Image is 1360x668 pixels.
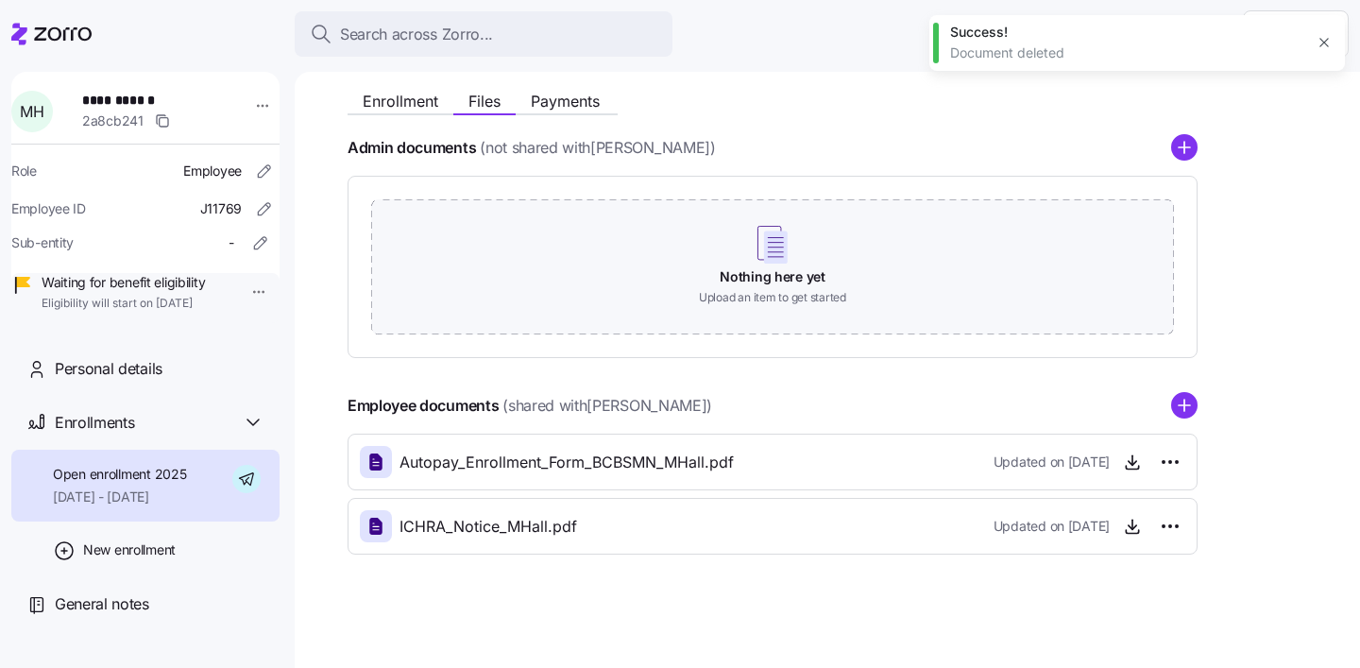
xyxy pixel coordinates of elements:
[200,199,242,218] span: J11769
[399,515,577,539] span: ICHRA_Notice_MHall.pdf
[53,488,186,506] span: [DATE] - [DATE]
[348,137,476,159] h4: Admin documents
[53,465,186,484] span: Open enrollment 2025
[82,111,144,130] span: 2a8cb241
[1171,134,1198,161] svg: add icon
[363,94,438,109] span: Enrollment
[348,395,499,417] h4: Employee documents
[55,357,162,381] span: Personal details
[399,451,734,474] span: Autopay_Enrollment_Form_BCBSMN_MHall.pdf
[83,540,176,559] span: New enrollment
[531,94,600,109] span: Payments
[229,233,234,252] span: -
[295,11,672,57] button: Search across Zorro...
[11,233,74,252] span: Sub-entity
[42,273,205,292] span: Waiting for benefit eligibility
[340,23,493,46] span: Search across Zorro...
[994,517,1110,536] span: Updated on [DATE]
[950,23,1303,42] div: Success!
[42,296,205,312] span: Eligibility will start on [DATE]
[11,162,37,180] span: Role
[1171,392,1198,419] svg: add icon
[183,162,242,180] span: Employee
[20,104,43,119] span: M H
[950,43,1303,62] div: Document deleted
[55,411,134,435] span: Enrollments
[468,94,501,109] span: Files
[502,394,712,418] span: (shared with [PERSON_NAME] )
[11,199,86,218] span: Employee ID
[480,136,715,160] span: (not shared with [PERSON_NAME] )
[994,453,1110,471] span: Updated on [DATE]
[55,592,149,616] span: General notes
